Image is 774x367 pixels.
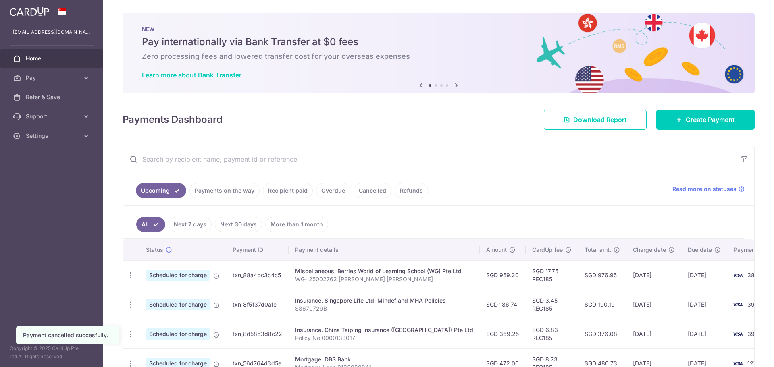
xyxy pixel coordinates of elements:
span: Refer & Save [26,93,79,101]
span: Scheduled for charge [146,270,210,281]
a: Payments on the way [189,183,260,198]
a: Recipient paid [263,183,313,198]
a: Next 7 days [169,217,212,232]
td: txn_88a4bc3c4c5 [226,260,289,290]
div: Miscellaneous. Berries World of Learning School (WG) Pte Ltd [295,267,473,275]
span: 3804 [747,272,762,278]
td: [DATE] [681,319,727,348]
span: Total amt. [585,246,611,254]
p: Policy No 0000133017 [295,334,473,342]
span: Pay [26,74,79,82]
span: CardUp fee [532,246,563,254]
span: Settings [26,132,79,140]
div: Mortgage. DBS Bank [295,355,473,363]
th: Payment ID [226,239,289,260]
span: Scheduled for charge [146,299,210,310]
td: SGD 190.19 [578,290,626,319]
span: Amount [486,246,507,254]
span: 1279 [747,360,760,367]
span: Home [26,54,79,62]
span: Charge date [633,246,666,254]
span: 3996 [747,330,762,337]
a: Next 30 days [215,217,262,232]
img: Bank transfer banner [123,13,755,93]
td: [DATE] [626,319,681,348]
td: [DATE] [681,290,727,319]
a: Cancelled [354,183,391,198]
td: SGD 6.83 REC185 [526,319,578,348]
a: Overdue [316,183,350,198]
a: Create Payment [656,110,755,130]
h5: Pay internationally via Bank Transfer at $0 fees [142,35,735,48]
div: Payment cancelled succesfully. [23,331,112,339]
p: [EMAIL_ADDRESS][DOMAIN_NAME] [13,28,90,36]
img: Bank Card [730,300,746,309]
td: txn_8f5137d0a1e [226,290,289,319]
a: Refunds [395,183,428,198]
img: Bank Card [730,329,746,339]
input: Search by recipient name, payment id or reference [123,146,735,172]
h6: Zero processing fees and lowered transfer cost for your overseas expenses [142,52,735,61]
a: Read more on statuses [672,185,745,193]
span: Read more on statuses [672,185,737,193]
a: More than 1 month [265,217,328,232]
td: SGD 959.20 [480,260,526,290]
td: txn_8d58b3d8c22 [226,319,289,348]
td: [DATE] [681,260,727,290]
h4: Payments Dashboard [123,112,223,127]
p: WG-I25002762 [PERSON_NAME] [PERSON_NAME] [295,275,473,283]
span: Support [26,112,79,120]
img: CardUp [10,6,49,16]
span: 3996 [747,301,762,308]
td: SGD 186.74 [480,290,526,319]
span: Scheduled for charge [146,328,210,340]
div: Insurance. Singapore Life Ltd: Mindef and MHA Policies [295,297,473,305]
td: SGD 369.25 [480,319,526,348]
a: Upcoming [136,183,186,198]
span: Create Payment [686,115,735,124]
a: All [136,217,165,232]
span: Download Report [573,115,627,124]
td: [DATE] [626,260,681,290]
th: Payment details [289,239,480,260]
div: Insurance. China Taiping Insurance ([GEOGRAPHIC_DATA]) Pte Ltd [295,326,473,334]
td: SGD 376.08 [578,319,626,348]
span: Due date [688,246,712,254]
td: [DATE] [626,290,681,319]
td: SGD 3.45 REC185 [526,290,578,319]
p: NEW [142,26,735,32]
td: SGD 17.75 REC185 [526,260,578,290]
a: Learn more about Bank Transfer [142,71,241,79]
p: S8670729B [295,305,473,313]
span: Status [146,246,163,254]
a: Download Report [544,110,647,130]
img: Bank Card [730,270,746,280]
td: SGD 976.95 [578,260,626,290]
